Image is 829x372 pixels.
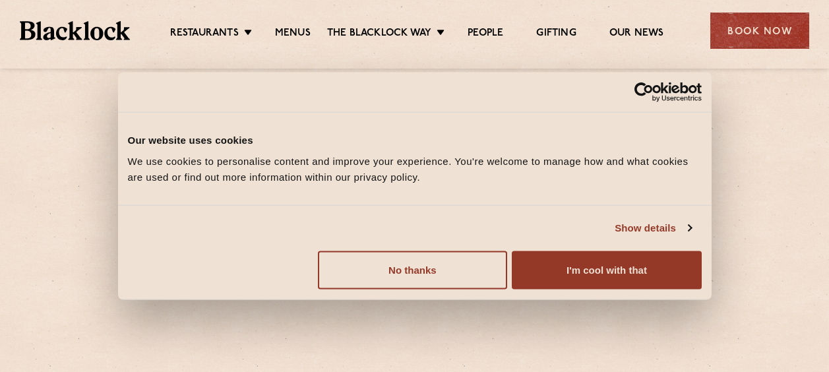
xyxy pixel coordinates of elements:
[318,251,507,289] button: No thanks
[609,27,664,42] a: Our News
[615,220,691,236] a: Show details
[327,27,431,42] a: The Blacklock Way
[128,133,702,148] div: Our website uses cookies
[170,27,239,42] a: Restaurants
[128,153,702,185] div: We use cookies to personalise content and improve your experience. You're welcome to manage how a...
[20,21,130,40] img: BL_Textured_Logo-footer-cropped.svg
[468,27,503,42] a: People
[586,82,702,102] a: Usercentrics Cookiebot - opens in a new window
[710,13,809,49] div: Book Now
[512,251,701,289] button: I'm cool with that
[536,27,576,42] a: Gifting
[275,27,311,42] a: Menus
